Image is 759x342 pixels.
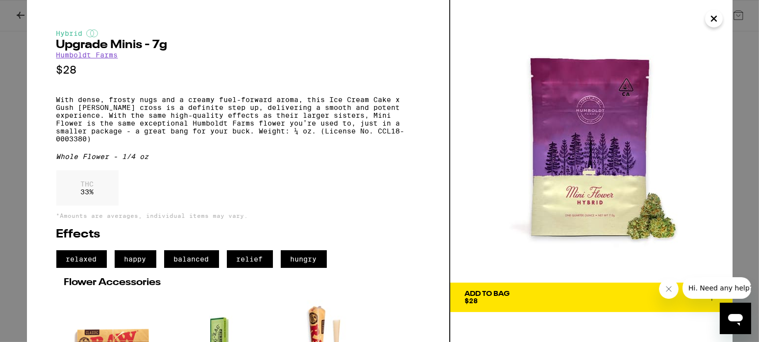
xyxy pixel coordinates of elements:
[56,64,420,76] p: $28
[281,250,327,268] span: hungry
[465,297,478,305] span: $28
[81,180,94,188] p: THC
[465,290,510,297] div: Add To Bag
[164,250,219,268] span: balanced
[86,29,98,37] img: hybridColor.svg
[450,283,733,312] button: Add To Bag$28
[56,39,420,51] h2: Upgrade Minis - 7g
[56,250,107,268] span: relaxed
[56,170,119,206] div: 33 %
[56,51,118,59] a: Humboldt Farms
[56,96,420,143] p: With dense, frosty nugs and a creamy fuel-forward aroma, this Ice Cream Cake x Gush [PERSON_NAME]...
[56,229,420,240] h2: Effects
[64,278,412,288] h2: Flower Accessories
[659,279,679,299] iframe: Close message
[56,153,420,160] div: Whole Flower - 1/4 oz
[56,212,420,219] p: *Amounts are averages, individual items may vary.
[227,250,273,268] span: relief
[115,250,156,268] span: happy
[6,7,71,15] span: Hi. Need any help?
[705,10,723,27] button: Close
[720,303,751,334] iframe: Button to launch messaging window
[56,29,420,37] div: Hybrid
[683,277,751,299] iframe: Message from company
